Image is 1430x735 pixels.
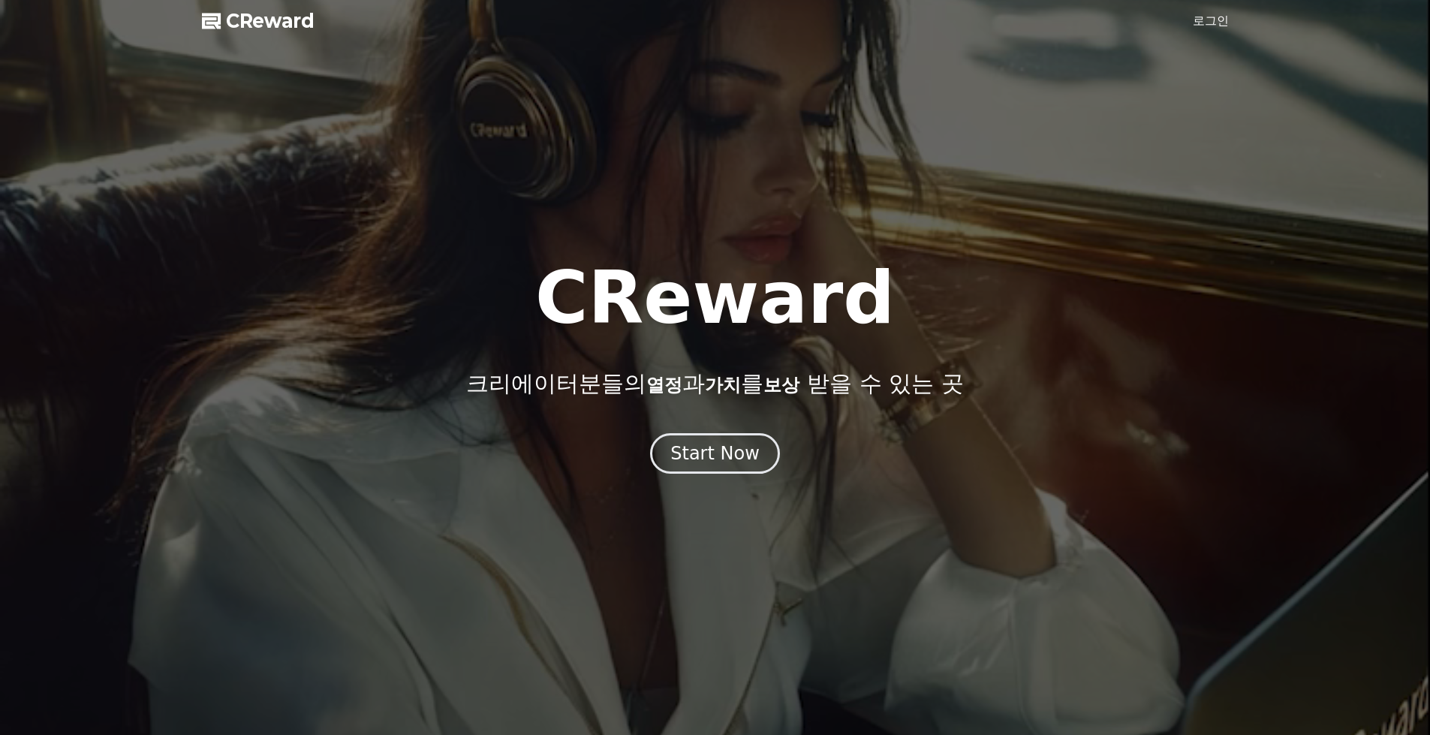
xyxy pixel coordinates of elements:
[650,433,780,474] button: Start Now
[226,9,315,33] span: CReward
[646,375,682,396] span: 열정
[705,375,741,396] span: 가치
[1193,12,1229,30] a: 로그인
[202,9,315,33] a: CReward
[466,370,963,397] p: 크리에이터분들의 과 를 받을 수 있는 곳
[535,262,895,334] h1: CReward
[670,441,760,465] div: Start Now
[650,448,780,462] a: Start Now
[763,375,799,396] span: 보상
